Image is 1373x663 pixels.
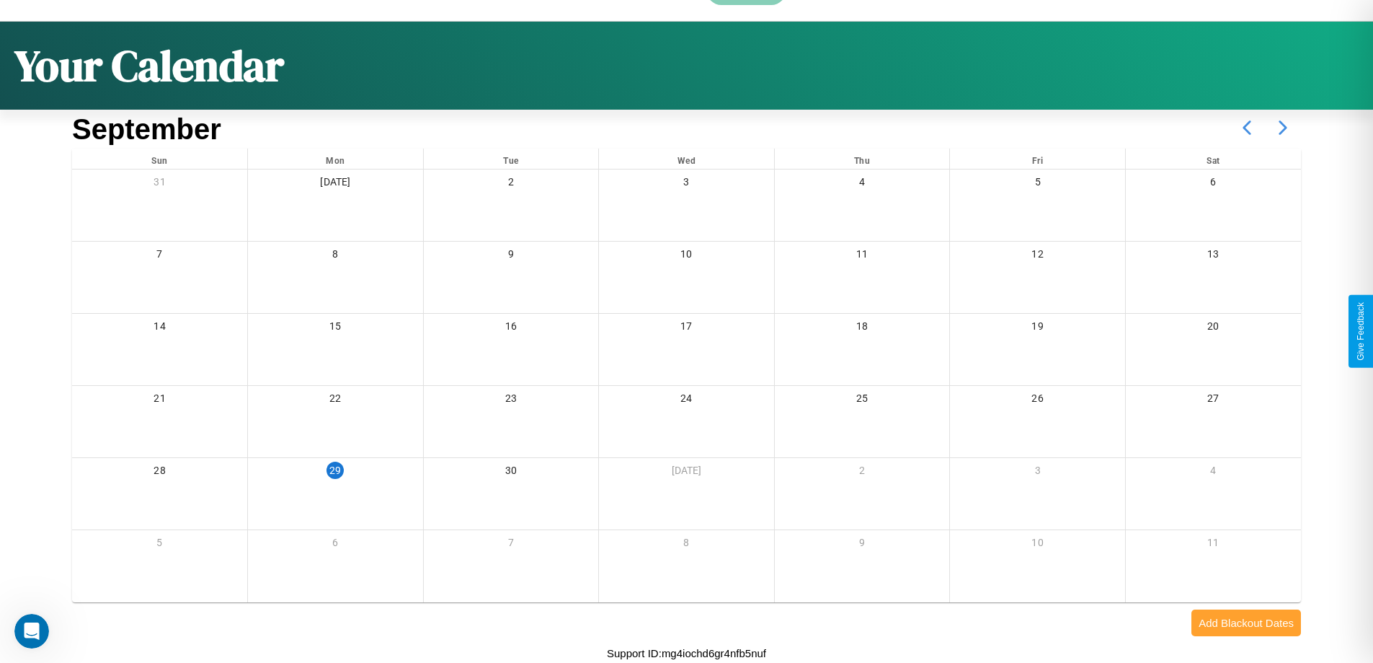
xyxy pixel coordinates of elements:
[248,530,423,560] div: 6
[72,113,221,146] h2: September
[424,314,599,343] div: 16
[950,314,1125,343] div: 19
[775,170,950,199] div: 4
[599,386,774,416] div: 24
[950,458,1125,488] div: 3
[1191,610,1301,636] button: Add Blackout Dates
[1126,170,1301,199] div: 6
[424,458,599,488] div: 30
[775,149,950,169] div: Thu
[1126,242,1301,271] div: 13
[72,149,247,169] div: Sun
[950,242,1125,271] div: 12
[599,314,774,343] div: 17
[599,170,774,199] div: 3
[72,530,247,560] div: 5
[607,644,766,663] p: Support ID: mg4iochd6gr4nfb5nuf
[950,170,1125,199] div: 5
[599,149,774,169] div: Wed
[248,149,423,169] div: Mon
[248,314,423,343] div: 15
[775,242,950,271] div: 11
[599,458,774,488] div: [DATE]
[775,530,950,560] div: 9
[72,458,247,488] div: 28
[424,386,599,416] div: 23
[950,530,1125,560] div: 10
[248,242,423,271] div: 8
[424,242,599,271] div: 9
[1126,458,1301,488] div: 4
[72,170,247,199] div: 31
[424,170,599,199] div: 2
[775,386,950,416] div: 25
[599,242,774,271] div: 10
[1126,530,1301,560] div: 11
[1126,386,1301,416] div: 27
[950,149,1125,169] div: Fri
[248,170,423,199] div: [DATE]
[775,458,950,488] div: 2
[599,530,774,560] div: 8
[14,36,284,95] h1: Your Calendar
[14,614,49,649] iframe: Intercom live chat
[424,149,599,169] div: Tue
[72,386,247,416] div: 21
[950,386,1125,416] div: 26
[775,314,950,343] div: 18
[1126,149,1301,169] div: Sat
[248,386,423,416] div: 22
[1126,314,1301,343] div: 20
[1356,302,1366,361] div: Give Feedback
[424,530,599,560] div: 7
[72,242,247,271] div: 7
[326,462,344,479] div: 29
[72,314,247,343] div: 14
